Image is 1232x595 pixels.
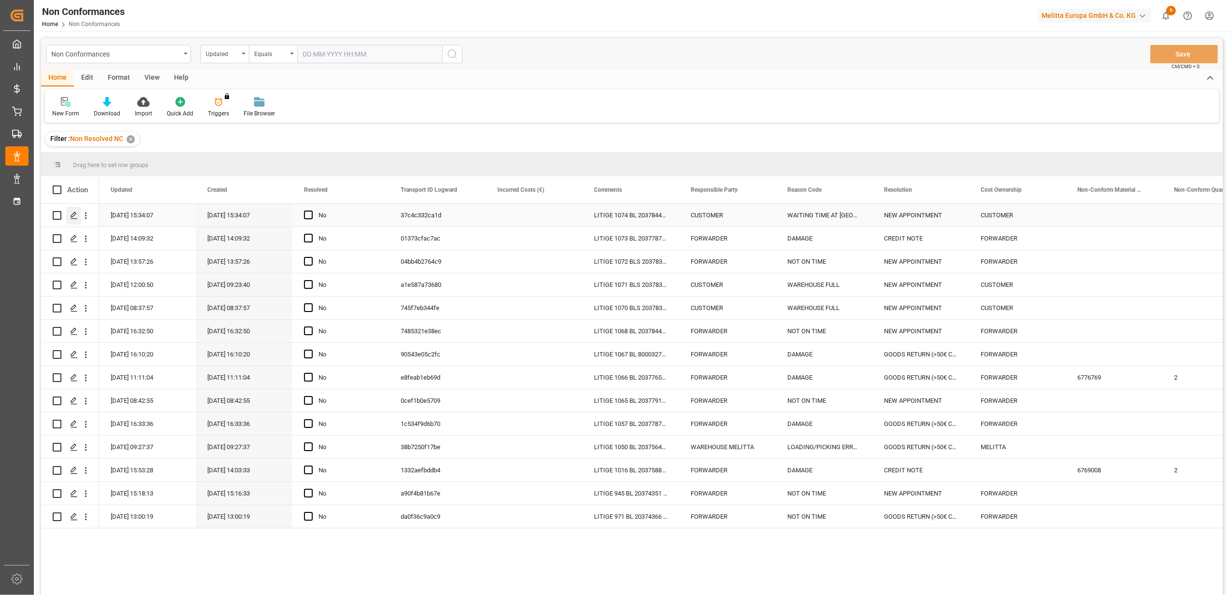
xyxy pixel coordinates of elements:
div: No [319,274,377,296]
div: 7485321e38ec [389,320,486,342]
div: 38b7250f17be [389,436,486,458]
span: Resolved [304,186,328,193]
div: LITIGE 1057 BL 20377877 Refusé pour avarie // En retour [582,412,679,435]
div: FORWARDER [969,412,1066,435]
a: Home [42,21,58,28]
div: [DATE] 16:10:20 [99,343,196,366]
div: Help [167,70,196,86]
div: 01373cfac7ac [389,227,486,250]
span: Incurred Costs (€) [497,186,544,193]
div: FORWARDER [679,412,776,435]
div: [DATE] 08:42:55 [99,389,196,412]
div: Press SPACE to select this row. [41,459,99,482]
div: Press SPACE to select this row. [41,505,99,528]
div: [DATE] 11:11:04 [99,366,196,389]
div: [DATE] 15:34:07 [196,204,292,227]
div: LITIGE 1070 BLS 20378332 A 36 => Refusé au rdv du 22/9 EN ATTENTE DU MOTIF [582,297,679,319]
div: FORWARDER [679,389,776,412]
div: Download [94,109,120,118]
div: NOT ON TIME [776,505,872,528]
div: [DATE] 13:57:26 [196,250,292,273]
div: No [319,204,377,227]
span: Filter : [50,135,70,142]
div: 0cef1b0e5709 [389,389,486,412]
div: FORWARDER [969,366,1066,389]
div: LITIGE 1072 BLS 20378350 20378351 20378352 20378353 Non livré le 23/9 à 11h suite blocage chez le... [582,250,679,273]
div: LITIGE 1050 BL 20375641 Refusé pour produits mélangés // EN RETOUR [582,436,679,458]
div: CREDIT NOTE [872,227,969,250]
span: Drag here to set row groups [73,161,148,169]
div: No [319,459,377,482]
div: No [319,436,377,458]
div: DAMAGE [776,343,872,366]
div: NEW APPOINTMENT [872,273,969,296]
div: FORWARDER [969,320,1066,342]
div: DAMAGE [776,412,872,435]
div: LITIGE 1071 BLS 20378347 + 92558321 Après 2h d'attente au rdv du 22/9 toujours pas déchargé // No... [582,273,679,296]
div: [DATE] 16:33:36 [196,412,292,435]
div: FORWARDER [969,343,1066,366]
div: a90f4b81b67e [389,482,486,505]
div: NOT ON TIME [776,389,872,412]
div: CUSTOMER [969,297,1066,319]
div: GOODS RETURN (>50€ CREDIT NOTE) [872,412,969,435]
div: Import [135,109,152,118]
div: 6769008 [1066,459,1162,482]
div: [DATE] 15:18:13 [99,482,196,505]
div: File Browser [244,109,275,118]
div: [DATE] 14:03:33 [196,459,292,482]
div: [DATE] 15:34:07 [99,204,196,227]
div: Non Conformances [42,4,125,19]
div: Press SPACE to select this row. [41,436,99,459]
div: WAITING TIME AT [GEOGRAPHIC_DATA] [776,204,872,227]
div: 1332aefbddb4 [389,459,486,482]
div: Home [41,70,74,86]
div: No [319,251,377,273]
button: Melitta Europa GmbH & Co. KG [1038,6,1155,25]
span: Comments [594,186,622,193]
div: NEW APPOINTMENT [872,204,969,227]
div: CUSTOMER [969,204,1066,227]
div: NEW APPOINTMENT [872,320,969,342]
div: No [319,390,377,412]
div: WAREHOUSE MELITTA [679,436,776,458]
span: 6 [1166,6,1176,15]
div: FORWARDER [679,482,776,505]
div: CUSTOMER [969,273,1066,296]
div: No [319,297,377,319]
div: FORWARDER [969,389,1066,412]
div: LITIGE 1067 BL 80003270 Avarie 2 palettes // En retour [582,343,679,366]
div: FORWARDER [679,366,776,389]
div: 37c4c332ca1d [389,204,486,227]
div: [DATE] 13:00:19 [99,505,196,528]
div: da0f36c9a0c9 [389,505,486,528]
div: FORWARDER [969,482,1066,505]
div: Updated [206,47,239,58]
span: Cost Ownership [981,186,1022,193]
div: CUSTOMER [679,273,776,296]
div: LOADING/PICKING ERROR [776,436,872,458]
div: 6776769 [1066,366,1162,389]
div: FORWARDER [679,343,776,366]
div: 745f7eb344fe [389,297,486,319]
span: Updated [111,186,132,193]
div: No [319,413,377,435]
div: [DATE] 16:10:20 [196,343,292,366]
div: No [319,482,377,505]
div: FORWARDER [969,505,1066,528]
div: Press SPACE to select this row. [41,343,99,366]
div: 04bb4b2764c9 [389,250,486,273]
div: NOT ON TIME [776,250,872,273]
div: NOT ON TIME [776,482,872,505]
div: 90543e05c2fc [389,343,486,366]
div: CREDIT NOTE [872,459,969,482]
div: [DATE] 14:09:32 [99,227,196,250]
div: ✕ [127,135,135,143]
div: LITIGE 1073 BL 20377874 Avarie sur une Optima Timer // Pas de reprise [582,227,679,250]
div: Press SPACE to select this row. [41,389,99,412]
div: [DATE] 16:32:50 [99,320,196,342]
div: Press SPACE to select this row. [41,482,99,505]
div: [DATE] 11:11:04 [196,366,292,389]
div: Equals [254,47,287,58]
div: New Form [52,109,79,118]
